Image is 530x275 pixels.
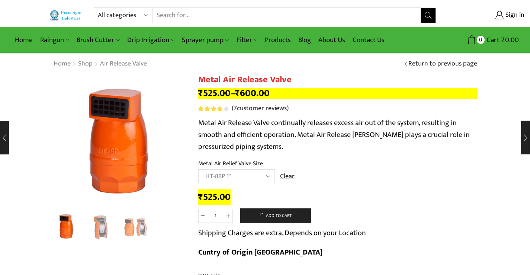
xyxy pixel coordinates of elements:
[178,31,232,49] a: Sprayer pump
[153,8,421,23] input: Search for...
[86,212,116,242] li: 2 / 3
[235,86,270,101] bdi: 600.00
[11,31,36,49] a: Home
[485,35,500,45] span: Cart
[120,212,151,243] a: 3
[51,212,82,242] li: 1 / 3
[235,86,240,101] span: ₹
[198,86,203,101] span: ₹
[198,106,230,111] span: 7
[233,31,261,49] a: Filter
[447,9,524,22] a: Sign in
[198,86,231,101] bdi: 525.00
[421,8,436,23] button: Search button
[198,88,477,99] p: –
[53,59,71,69] a: Home
[53,74,187,208] img: Metal Air Release Valve
[198,227,366,239] p: Shipping Charges are extra, Depends on your Location
[232,104,289,113] a: (7customer reviews)
[198,106,223,111] span: Rated out of 5 based on customer ratings
[100,59,147,69] a: Air Release Valve
[86,212,116,243] a: 2
[240,208,311,223] button: Add to cart
[198,74,477,85] h1: Metal Air Release Valve
[123,31,178,49] a: Drip Irrigation
[73,31,123,49] a: Brush Cutter
[78,59,93,69] a: Shop
[198,159,263,168] label: Metal Air Relief Valve Size
[408,59,477,69] a: Return to previous page
[120,212,151,242] li: 3 / 3
[198,106,228,111] div: Rated 4.14 out of 5
[501,34,519,46] bdi: 0.00
[477,36,485,44] span: 0
[36,31,73,49] a: Raingun
[198,189,203,205] span: ₹
[501,34,505,46] span: ₹
[261,31,295,49] a: Products
[198,246,322,259] b: Cuntry of Origin [GEOGRAPHIC_DATA]
[443,33,519,47] a: 0 Cart ₹0.00
[295,31,315,49] a: Blog
[349,31,388,49] a: Contact Us
[53,74,187,208] div: 1 / 3
[198,117,477,153] p: Metal Air Release Valve continually releases excess air out of the system, resulting in smooth an...
[198,189,231,205] bdi: 525.00
[234,103,237,114] span: 7
[315,31,349,49] a: About Us
[53,59,147,69] nav: Breadcrumb
[280,172,295,182] a: Clear options
[51,211,82,242] img: Metal Air Release Valve
[504,10,524,20] span: Sign in
[207,209,224,223] input: Product quantity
